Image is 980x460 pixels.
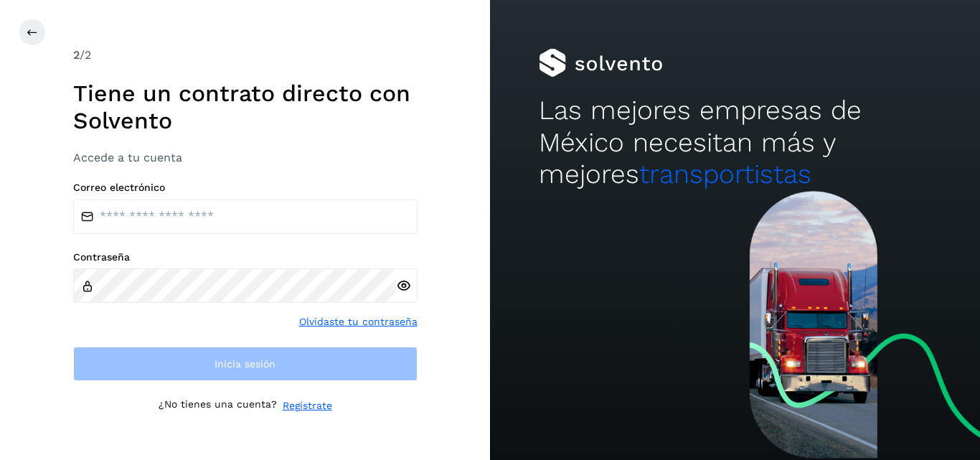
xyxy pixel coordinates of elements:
span: 2 [73,48,80,62]
label: Contraseña [73,251,418,263]
span: transportistas [639,159,811,189]
div: /2 [73,47,418,64]
a: Olvidaste tu contraseña [299,314,418,329]
p: ¿No tienes una cuenta? [159,398,277,413]
label: Correo electrónico [73,182,418,194]
a: Regístrate [283,398,332,413]
h2: Las mejores empresas de México necesitan más y mejores [539,95,930,190]
button: Inicia sesión [73,347,418,381]
span: Inicia sesión [215,359,275,369]
h3: Accede a tu cuenta [73,151,418,164]
h1: Tiene un contrato directo con Solvento [73,80,418,135]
